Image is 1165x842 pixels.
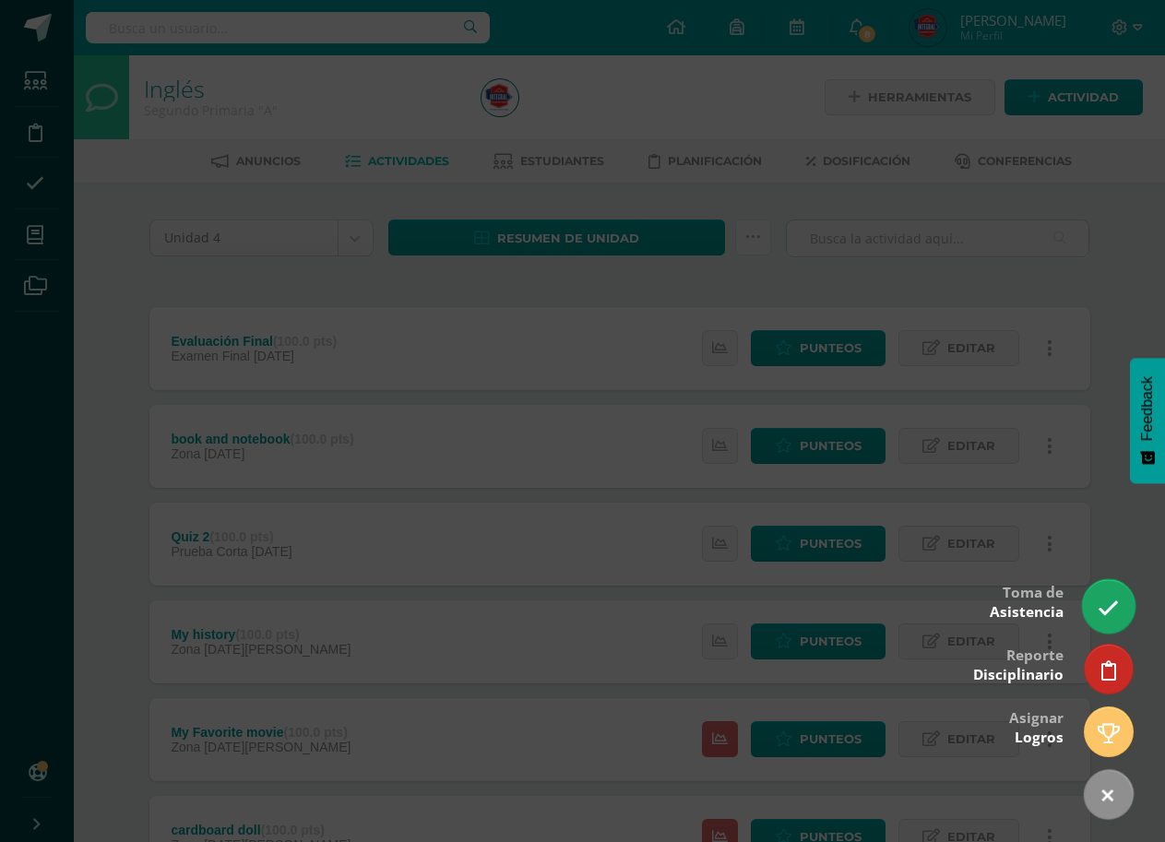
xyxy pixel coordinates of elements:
div: Asignar [1009,696,1064,756]
button: Feedback - Mostrar encuesta [1130,358,1165,483]
span: Feedback [1139,376,1156,441]
span: Asistencia [990,602,1064,622]
span: Disciplinario [973,665,1064,684]
div: Reporte [973,634,1064,694]
div: Toma de [990,571,1064,631]
span: Logros [1015,728,1064,747]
